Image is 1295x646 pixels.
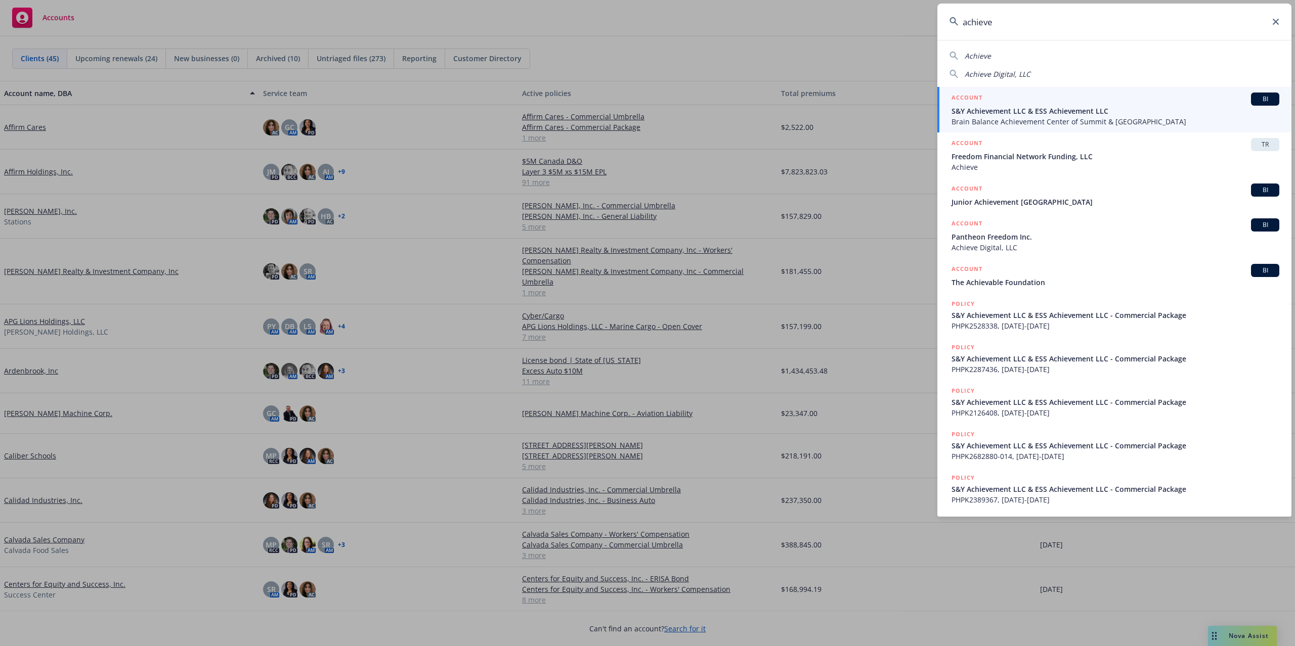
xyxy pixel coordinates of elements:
h5: ACCOUNT [952,138,982,150]
span: Junior Achievement [GEOGRAPHIC_DATA] [952,197,1279,207]
span: BI [1255,220,1275,229]
a: ACCOUNTBIJunior Achievement [GEOGRAPHIC_DATA] [937,178,1291,213]
a: ACCOUNTBIThe Achievable Foundation [937,258,1291,293]
a: POLICYS&Y Achievement LLC & ESS Achievement LLC - Commercial PackagePHPK2126408, [DATE]-[DATE] [937,380,1291,424]
span: The Achievable Foundation [952,277,1279,288]
span: S&Y Achievement LLC & ESS Achievement LLC - Commercial Package [952,440,1279,451]
h5: ACCOUNT [952,183,982,196]
span: S&Y Achievement LLC & ESS Achievement LLC [952,106,1279,116]
span: PHPK2126408, [DATE]-[DATE] [952,407,1279,418]
span: PHPK2682880-014, [DATE]-[DATE] [952,451,1279,462]
a: ACCOUNTBIS&Y Achievement LLC & ESS Achievement LLCBrain Balance Achievement Center of Summit & [G... [937,87,1291,132]
a: POLICYS&Y Achievement LLC & ESS Achievement LLC - Commercial PackagePHPK2389367, [DATE]-[DATE] [937,467,1291,511]
a: POLICYS&Y Achievement LLC & ESS Achievement LLC - Commercial PackagePHPK2287436, [DATE]-[DATE] [937,337,1291,380]
span: Achieve [952,162,1279,172]
h5: POLICY [952,386,975,396]
span: TR [1255,140,1275,149]
span: PHPK2389367, [DATE]-[DATE] [952,494,1279,505]
span: S&Y Achievement LLC & ESS Achievement LLC - Commercial Package [952,484,1279,494]
a: ACCOUNTTRFreedom Financial Network Funding, LLCAchieve [937,132,1291,178]
span: S&Y Achievement LLC & ESS Achievement LLC - Commercial Package [952,397,1279,407]
span: PHPK2528338, [DATE]-[DATE] [952,320,1279,331]
span: Freedom Financial Network Funding, LLC [952,151,1279,162]
h5: ACCOUNT [952,264,982,276]
span: S&Y Achievement LLC & ESS Achievement LLC - Commercial Package [952,353,1279,364]
a: ACCOUNTBIPantheon Freedom Inc.Achieve Digital, LLC [937,213,1291,258]
span: Achieve Digital, LLC [952,242,1279,253]
span: Achieve Digital, LLC [965,69,1030,79]
h5: POLICY [952,429,975,439]
a: POLICYS&Y Achievement LLC & ESS Achievement LLC - Commercial PackagePHPK2528338, [DATE]-[DATE] [937,293,1291,337]
a: POLICYS&Y Achievement LLC & ESS Achievement LLC - Commercial PackagePHPK2682880-014, [DATE]-[DATE] [937,424,1291,467]
input: Search... [937,4,1291,40]
h5: ACCOUNT [952,218,982,230]
span: S&Y Achievement LLC & ESS Achievement LLC - Commercial Package [952,310,1279,320]
h5: ACCOUNT [952,93,982,105]
span: PHPK2287436, [DATE]-[DATE] [952,364,1279,375]
span: BI [1255,186,1275,195]
span: BI [1255,266,1275,275]
h5: POLICY [952,342,975,352]
h5: POLICY [952,473,975,483]
span: Pantheon Freedom Inc. [952,232,1279,242]
span: BI [1255,95,1275,104]
h5: POLICY [952,299,975,309]
span: Brain Balance Achievement Center of Summit & [GEOGRAPHIC_DATA] [952,116,1279,127]
span: Achieve [965,51,991,61]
